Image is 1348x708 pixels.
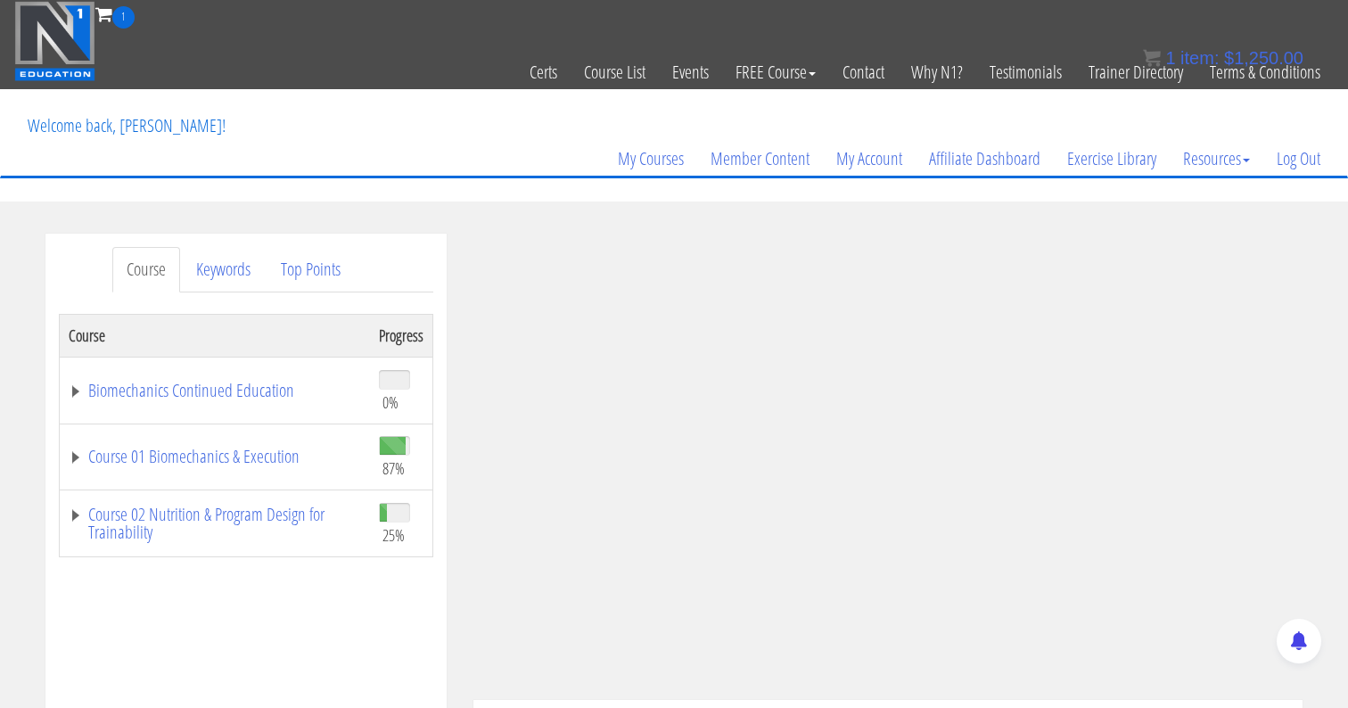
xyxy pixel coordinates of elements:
[898,29,976,116] a: Why N1?
[823,116,916,202] a: My Account
[60,314,371,357] th: Course
[69,448,361,465] a: Course 01 Biomechanics & Execution
[182,247,265,292] a: Keywords
[370,314,433,357] th: Progress
[1224,48,1303,68] bdi: 1,250.00
[382,392,399,412] span: 0%
[604,116,697,202] a: My Courses
[112,247,180,292] a: Course
[1075,29,1196,116] a: Trainer Directory
[916,116,1054,202] a: Affiliate Dashboard
[382,525,405,545] span: 25%
[1180,48,1219,68] span: item:
[14,1,95,81] img: n1-education
[697,116,823,202] a: Member Content
[976,29,1075,116] a: Testimonials
[14,90,239,161] p: Welcome back, [PERSON_NAME]!
[1143,48,1303,68] a: 1 item: $1,250.00
[1165,48,1175,68] span: 1
[1170,116,1263,202] a: Resources
[829,29,898,116] a: Contact
[1263,116,1334,202] a: Log Out
[1196,29,1334,116] a: Terms & Conditions
[112,6,135,29] span: 1
[1143,49,1161,67] img: icon11.png
[722,29,829,116] a: FREE Course
[1224,48,1234,68] span: $
[69,506,361,541] a: Course 02 Nutrition & Program Design for Trainability
[571,29,659,116] a: Course List
[659,29,722,116] a: Events
[1054,116,1170,202] a: Exercise Library
[267,247,355,292] a: Top Points
[69,382,361,399] a: Biomechanics Continued Education
[516,29,571,116] a: Certs
[382,458,405,478] span: 87%
[95,2,135,26] a: 1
